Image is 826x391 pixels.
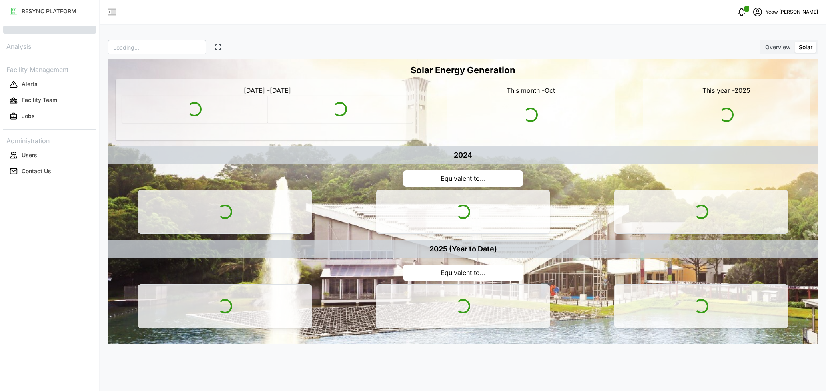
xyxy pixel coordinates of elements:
p: Jobs [22,112,35,120]
button: Users [3,148,96,162]
a: Alerts [3,76,96,92]
p: 2025 (Year to Date) [429,243,497,255]
p: Analysis [3,40,96,52]
p: Users [22,151,37,159]
p: Facility Team [22,96,57,104]
p: Equivalent to... [403,170,523,187]
a: Users [3,147,96,163]
button: Facility Team [3,93,96,108]
p: Equivalent to... [403,265,523,281]
p: This month - Oct [453,86,609,96]
a: Jobs [3,108,96,124]
h3: Solar Energy Generation [108,59,818,76]
a: Contact Us [3,163,96,179]
button: Contact Us [3,164,96,178]
p: Facility Management [3,63,96,75]
a: RESYNC PLATFORM [3,3,96,19]
p: [DATE] - [DATE] [122,86,413,96]
button: Enter full screen [213,42,224,53]
input: Loading... [108,40,206,54]
p: 2024 [454,150,472,161]
p: Yeow [PERSON_NAME] [766,8,818,16]
a: Facility Team [3,92,96,108]
button: Alerts [3,77,96,92]
button: Jobs [3,109,96,124]
p: Alerts [22,80,38,88]
p: Administration [3,134,96,146]
span: Solar [799,44,812,50]
p: This year - 2025 [649,86,804,96]
button: notifications [734,4,750,20]
button: RESYNC PLATFORM [3,4,96,18]
p: Contact Us [22,167,51,175]
button: schedule [750,4,766,20]
span: Overview [765,44,791,50]
p: RESYNC PLATFORM [22,7,76,15]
